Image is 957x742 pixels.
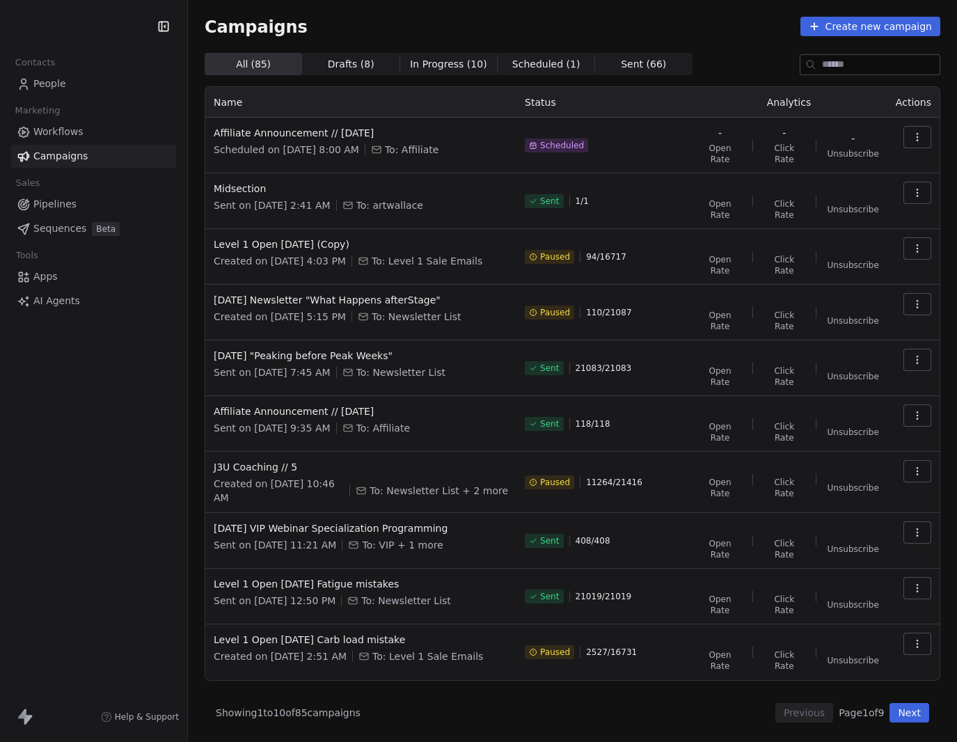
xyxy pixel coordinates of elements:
span: Scheduled ( 1 ) [512,57,580,72]
span: Open Rate [699,421,741,443]
span: - [851,132,855,145]
span: Sent [540,363,559,374]
span: J3U Coaching // 5 [214,460,508,474]
span: Sent on [DATE] 7:45 AM [214,365,331,379]
span: Sent on [DATE] 11:21 AM [214,538,336,552]
span: Unsubscribe [828,544,879,555]
span: Affiliate Announcement // [DATE] [214,404,508,418]
th: Status [516,87,690,118]
span: Tools [10,245,44,266]
span: Paused [540,647,570,658]
span: Drafts ( 8 ) [328,57,374,72]
span: Sent [540,591,559,602]
span: Sent on [DATE] 9:35 AM [214,421,331,435]
span: Open Rate [699,594,741,616]
span: Sales [10,173,46,194]
span: 118 / 118 [576,418,610,429]
span: Unsubscribe [828,482,879,494]
span: People [33,77,66,91]
span: To: Newsletter List [372,310,461,324]
span: To: Affiliate [356,421,410,435]
span: Created on [DATE] 5:15 PM [214,310,346,324]
span: Open Rate [699,310,741,332]
span: Unsubscribe [828,315,879,326]
span: Paused [540,251,570,262]
span: Unsubscribe [828,204,879,215]
span: Scheduled on [DATE] 8:00 AM [214,143,359,157]
span: Campaigns [33,149,88,164]
span: 21019 / 21019 [576,591,632,602]
span: 110 / 21087 [586,307,631,318]
a: AI Agents [11,290,176,313]
span: Affiliate Announcement // [DATE] [214,126,508,140]
span: Sent [540,196,559,207]
span: Click Rate [764,477,805,499]
span: Marketing [9,100,66,121]
span: Click Rate [764,538,805,560]
a: SequencesBeta [11,217,176,240]
span: 94 / 16717 [586,251,626,262]
span: 1 / 1 [576,196,589,207]
span: Unsubscribe [828,427,879,438]
span: Scheduled [540,140,584,151]
span: Campaigns [205,17,308,36]
a: Pipelines [11,193,176,216]
span: Created on [DATE] 4:03 PM [214,254,346,268]
span: Click Rate [764,649,805,672]
span: Apps [33,269,58,284]
th: Analytics [690,87,887,118]
span: AI Agents [33,294,80,308]
th: Actions [887,87,940,118]
span: To: Newsletter List + 2 more [370,484,508,498]
span: To: Affiliate [385,143,438,157]
span: Sent on [DATE] 12:50 PM [214,594,335,608]
span: Click Rate [764,198,805,221]
span: Showing 1 to 10 of 85 campaigns [216,706,361,720]
span: 21083 / 21083 [576,363,632,374]
th: Name [205,87,516,118]
a: Workflows [11,120,176,143]
span: Paused [540,307,570,318]
span: Click Rate [764,421,805,443]
span: Click Rate [764,594,805,616]
span: Unsubscribe [828,260,879,271]
span: [DATE] "Peaking before Peak Weeks" [214,349,508,363]
span: Unsubscribe [828,599,879,610]
span: Click Rate [764,254,805,276]
span: Click Rate [764,310,805,332]
a: Apps [11,265,176,288]
button: Create new campaign [800,17,940,36]
span: Created on [DATE] 10:46 AM [214,477,344,505]
a: Campaigns [11,145,176,168]
span: Level 1 Open [DATE] (Copy) [214,237,508,251]
span: Unsubscribe [828,655,879,666]
span: - [718,126,722,140]
span: Level 1 Open [DATE] Fatigue mistakes [214,577,508,591]
span: - [782,126,786,140]
span: 408 / 408 [576,535,610,546]
span: Paused [540,477,570,488]
span: Click Rate [764,143,805,165]
button: Previous [775,703,833,723]
span: Open Rate [699,198,741,221]
a: Help & Support [101,711,179,723]
span: [DATE] Newsletter "What Happens afterStage" [214,293,508,307]
span: In Progress ( 10 ) [410,57,487,72]
span: Open Rate [699,538,741,560]
a: People [11,72,176,95]
span: Level 1 Open [DATE] Carb load mistake [214,633,508,647]
span: Open Rate [699,254,741,276]
span: To: VIP + 1 more [362,538,443,552]
span: 2527 / 16731 [586,647,637,658]
span: To: Level 1 Sale Emails [372,254,482,268]
span: To: Newsletter List [356,365,446,379]
span: Open Rate [699,143,741,165]
span: Midsection [214,182,508,196]
span: Sent [540,418,559,429]
span: Sent ( 66 ) [621,57,666,72]
span: 11264 / 21416 [586,477,642,488]
span: To: Newsletter List [361,594,451,608]
span: Open Rate [699,477,741,499]
span: [DATE] VIP Webinar Specialization Programming [214,521,508,535]
span: Open Rate [699,649,741,672]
